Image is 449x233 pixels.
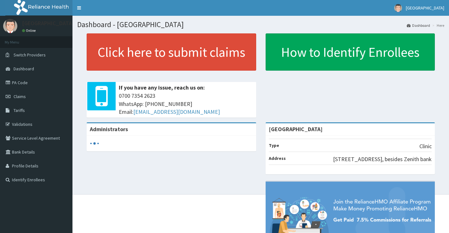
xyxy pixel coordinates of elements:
svg: audio-loading [90,139,99,148]
p: [GEOGRAPHIC_DATA] [22,20,74,26]
p: [STREET_ADDRESS], besides Zenith bank [333,155,432,163]
img: User Image [394,4,402,12]
b: If you have any issue, reach us on: [119,84,205,91]
b: Type [269,143,279,148]
h1: Dashboard - [GEOGRAPHIC_DATA] [77,20,444,29]
a: [EMAIL_ADDRESS][DOMAIN_NAME] [133,108,220,115]
a: Online [22,28,37,33]
span: Tariffs [14,108,25,113]
img: User Image [3,19,17,33]
b: Address [269,155,286,161]
strong: [GEOGRAPHIC_DATA] [269,125,323,133]
span: [GEOGRAPHIC_DATA] [406,5,444,11]
p: Clinic [419,142,432,150]
span: Dashboard [14,66,34,72]
li: Here [431,23,444,28]
a: Click here to submit claims [87,33,256,71]
a: How to Identify Enrollees [266,33,435,71]
span: Switch Providers [14,52,46,58]
span: Claims [14,94,26,99]
a: Dashboard [407,23,430,28]
b: Administrators [90,125,128,133]
span: 0700 7354 2623 WhatsApp: [PHONE_NUMBER] Email: [119,92,253,116]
